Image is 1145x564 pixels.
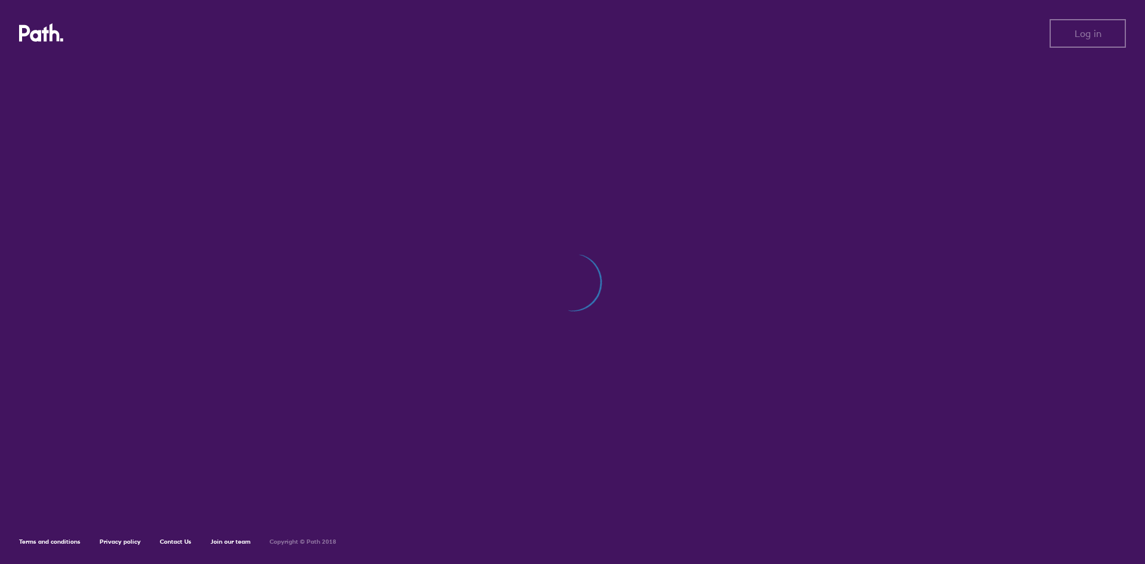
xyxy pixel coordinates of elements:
[270,538,336,545] h6: Copyright © Path 2018
[160,538,191,545] a: Contact Us
[1075,28,1101,39] span: Log in
[100,538,141,545] a: Privacy policy
[1050,19,1126,48] button: Log in
[211,538,250,545] a: Join our team
[19,538,81,545] a: Terms and conditions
